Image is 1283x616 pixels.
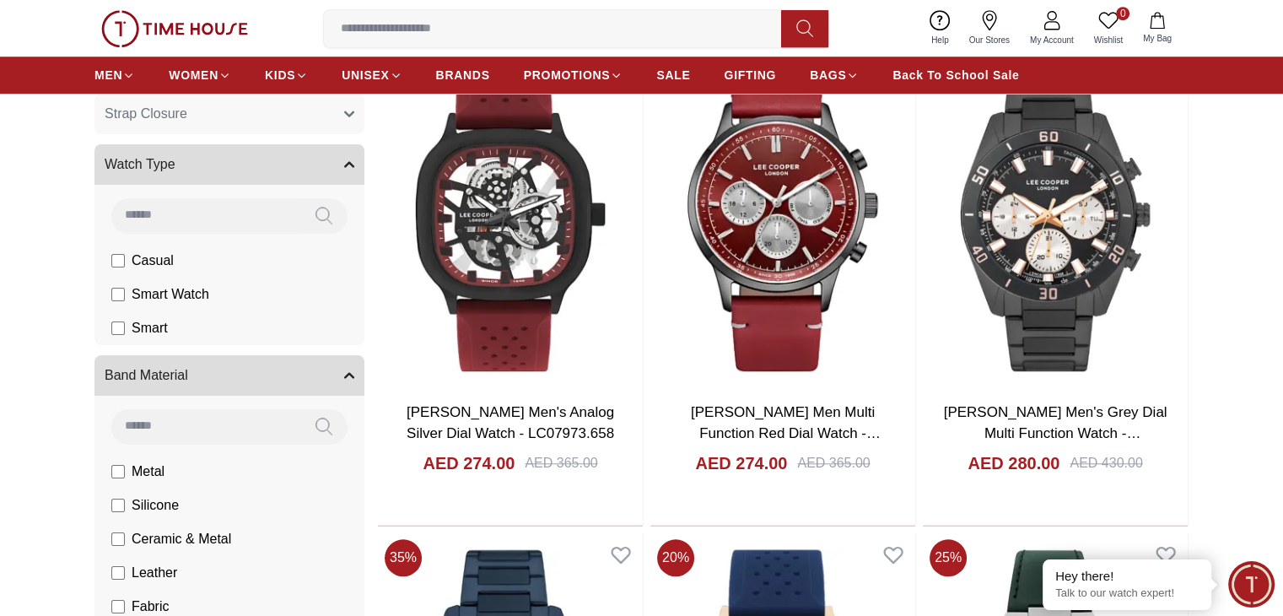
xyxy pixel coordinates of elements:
[1023,34,1081,46] span: My Account
[657,539,694,576] span: 20 %
[524,67,611,84] span: PROMOTIONS
[691,404,881,463] a: [PERSON_NAME] Men Multi Function Red Dial Watch - LC08001.688
[105,104,187,124] span: Strap Closure
[132,563,177,583] span: Leather
[930,539,967,576] span: 25 %
[111,254,125,267] input: Casual
[923,40,1188,388] img: Lee Cooper Men's Grey Dial Multi Function Watch - LC07948.060
[105,365,188,386] span: Band Material
[921,7,959,50] a: Help
[101,10,248,47] img: ...
[94,94,364,134] button: Strap Closure
[1055,568,1199,585] div: Hey there!
[94,144,364,185] button: Watch Type
[525,453,597,473] div: AED 365.00
[1116,7,1129,20] span: 0
[925,34,956,46] span: Help
[265,67,295,84] span: KIDS
[169,67,218,84] span: WOMEN
[111,499,125,512] input: Silicone
[169,60,231,90] a: WOMEN
[342,60,402,90] a: UNISEX
[892,67,1019,84] span: Back To School Sale
[1084,7,1133,50] a: 0Wishlist
[724,60,776,90] a: GIFTING
[111,465,125,478] input: Metal
[111,566,125,580] input: Leather
[111,288,125,301] input: Smart Watch
[94,60,135,90] a: MEN
[810,60,859,90] a: BAGS
[132,318,168,338] span: Smart
[962,34,1016,46] span: Our Stores
[1228,561,1275,608] div: Chat Widget
[797,453,870,473] div: AED 365.00
[385,539,422,576] span: 35 %
[695,451,787,475] h4: AED 274.00
[1087,34,1129,46] span: Wishlist
[94,67,122,84] span: MEN
[524,60,623,90] a: PROMOTIONS
[132,495,179,516] span: Silicone
[810,67,846,84] span: BAGS
[656,60,690,90] a: SALE
[94,355,364,396] button: Band Material
[378,40,643,388] img: Lee Cooper Men's Analog Silver Dial Watch - LC07973.658
[959,7,1020,50] a: Our Stores
[132,251,174,271] span: Casual
[105,154,175,175] span: Watch Type
[968,451,1059,475] h4: AED 280.00
[436,60,490,90] a: BRANDS
[423,451,515,475] h4: AED 274.00
[111,600,125,613] input: Fabric
[436,67,490,84] span: BRANDS
[132,284,209,305] span: Smart Watch
[1133,8,1182,48] button: My Bag
[132,462,164,482] span: Metal
[132,529,231,549] span: Ceramic & Metal
[111,322,125,335] input: Smart
[944,404,1167,463] a: [PERSON_NAME] Men's Grey Dial Multi Function Watch - LC07948.060
[656,67,690,84] span: SALE
[111,532,125,546] input: Ceramic & Metal
[892,60,1019,90] a: Back To School Sale
[1070,453,1142,473] div: AED 430.00
[265,60,308,90] a: KIDS
[407,404,614,442] a: [PERSON_NAME] Men's Analog Silver Dial Watch - LC07973.658
[1055,586,1199,601] p: Talk to our watch expert!
[724,67,776,84] span: GIFTING
[342,67,389,84] span: UNISEX
[650,40,915,388] img: LEE COOPER Men Multi Function Red Dial Watch - LC08001.688
[1136,32,1178,45] span: My Bag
